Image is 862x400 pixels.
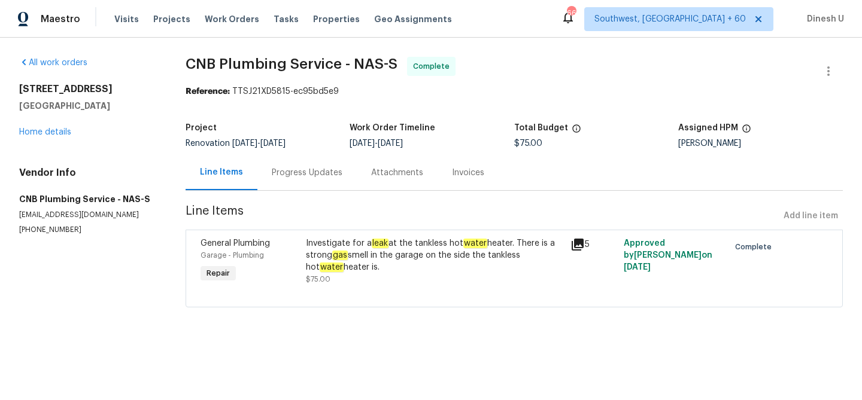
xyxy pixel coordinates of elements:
[514,139,542,148] span: $75.00
[232,139,286,148] span: -
[260,139,286,148] span: [DATE]
[567,7,575,19] div: 663
[19,128,71,136] a: Home details
[19,59,87,67] a: All work orders
[153,13,190,25] span: Projects
[201,252,264,259] span: Garage - Plumbing
[114,13,139,25] span: Visits
[678,124,738,132] h5: Assigned HPM
[624,239,712,271] span: Approved by [PERSON_NAME] on
[186,57,397,71] span: CNB Plumbing Service - NAS-S
[205,13,259,25] span: Work Orders
[201,239,270,248] span: General Plumbing
[350,139,403,148] span: -
[374,13,452,25] span: Geo Assignments
[306,276,330,283] span: $75.00
[274,15,299,23] span: Tasks
[186,86,843,97] div: TTSJ21XD5815-ec95bd5e9
[463,239,487,248] em: water
[186,139,286,148] span: Renovation
[41,13,80,25] span: Maestro
[320,262,344,272] em: water
[371,167,423,179] div: Attachments
[624,263,651,271] span: [DATE]
[306,237,563,273] div: Investigate for a at the tankless hot heater. There is a strong smell in the garage on the side t...
[372,239,388,248] em: leak
[272,167,342,179] div: Progress Updates
[413,60,454,72] span: Complete
[350,139,375,148] span: [DATE]
[350,124,435,132] h5: Work Order Timeline
[232,139,257,148] span: [DATE]
[200,166,243,178] div: Line Items
[742,124,751,139] span: The hpm assigned to this work order.
[19,167,157,179] h4: Vendor Info
[332,251,348,260] em: gas
[19,225,157,235] p: [PHONE_NUMBER]
[802,13,844,25] span: Dinesh U
[19,193,157,205] h5: CNB Plumbing Service - NAS-S
[735,241,776,253] span: Complete
[570,237,616,252] div: 5
[19,210,157,220] p: [EMAIL_ADDRESS][DOMAIN_NAME]
[19,83,157,95] h2: [STREET_ADDRESS]
[313,13,360,25] span: Properties
[514,124,568,132] h5: Total Budget
[572,124,581,139] span: The total cost of line items that have been proposed by Opendoor. This sum includes line items th...
[678,139,843,148] div: [PERSON_NAME]
[19,100,157,112] h5: [GEOGRAPHIC_DATA]
[594,13,746,25] span: Southwest, [GEOGRAPHIC_DATA] + 60
[186,124,217,132] h5: Project
[186,87,230,96] b: Reference:
[378,139,403,148] span: [DATE]
[452,167,484,179] div: Invoices
[202,267,235,279] span: Repair
[186,205,779,227] span: Line Items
